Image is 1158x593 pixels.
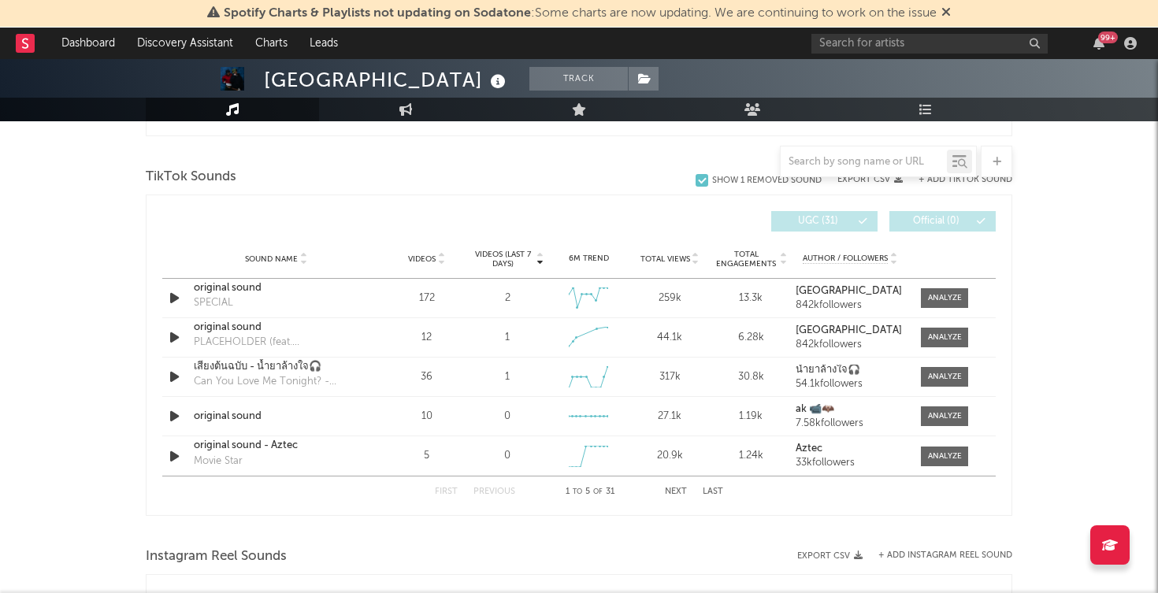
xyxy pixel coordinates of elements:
div: 842k followers [796,339,905,350]
button: + Add Instagram Reel Sound [878,551,1012,560]
button: Export CSV [797,551,863,561]
span: Total Views [640,254,690,264]
button: + Add TikTok Sound [903,176,1012,184]
span: of [593,488,603,495]
span: Instagram Reel Sounds [146,547,287,566]
div: + Add Instagram Reel Sound [863,551,1012,560]
a: original sound [194,320,358,335]
span: Videos (last 7 days) [471,250,535,269]
span: Total Engagements [714,250,778,269]
div: 1.24k [714,448,788,464]
a: [GEOGRAPHIC_DATA] [796,325,905,336]
a: ak 📹🦇 [796,404,905,415]
strong: Aztec [796,443,822,454]
div: 33k followers [796,458,905,469]
a: Discovery Assistant [126,28,244,59]
div: 10 [390,409,463,424]
div: 5 [390,448,463,464]
a: Charts [244,28,299,59]
div: 12 [390,330,463,346]
div: 259k [633,291,707,306]
div: PLACEHOLDER (feat. [PERSON_NAME]) [194,335,358,350]
strong: [GEOGRAPHIC_DATA] [796,286,902,296]
button: Next [665,487,687,496]
div: Show 1 Removed Sound [712,176,822,186]
div: 842k followers [796,300,905,311]
div: 0 [504,448,510,464]
div: SPECIAL [194,295,233,311]
span: Official ( 0 ) [900,217,972,226]
a: [GEOGRAPHIC_DATA] [796,286,905,297]
div: 6M Trend [552,253,625,265]
div: 172 [390,291,463,306]
button: Official(0) [889,211,996,232]
div: 0 [504,409,510,424]
div: 99 + [1098,32,1118,43]
div: 6.28k [714,330,788,346]
button: Previous [473,487,515,496]
a: น้ำยาล้างใจ🎧 [796,365,905,376]
div: 20.9k [633,448,707,464]
a: Dashboard [50,28,126,59]
span: Spotify Charts & Playlists not updating on Sodatone [224,7,531,20]
div: 30.8k [714,369,788,385]
strong: น้ำยาล้างใจ🎧 [796,365,860,375]
span: TikTok Sounds [146,168,236,187]
span: UGC ( 31 ) [781,217,854,226]
div: [GEOGRAPHIC_DATA] [264,67,510,93]
a: original sound - Aztec [194,438,358,454]
div: 317k [633,369,707,385]
div: 44.1k [633,330,707,346]
span: : Some charts are now updating. We are continuing to work on the issue [224,7,937,20]
span: Author / Followers [803,254,888,264]
a: เสียงต้นฉบับ - น้ำยาล้างใจ🎧 [194,359,358,375]
input: Search for artists [811,34,1048,54]
button: Export CSV [837,175,903,184]
a: Aztec [796,443,905,454]
div: 36 [390,369,463,385]
div: 1 [505,330,510,346]
div: Movie Star [194,454,243,469]
button: First [435,487,458,496]
button: Track [529,67,628,91]
div: 54.1k followers [796,379,905,390]
button: 99+ [1093,37,1104,50]
span: Sound Name [245,254,298,264]
div: 13.3k [714,291,788,306]
div: 1 5 31 [547,483,633,502]
span: Videos [408,254,436,264]
a: Leads [299,28,349,59]
div: Can You Love Me Tonight? - Stripped [194,374,358,390]
button: Last [703,487,723,496]
div: 27.1k [633,409,707,424]
input: Search by song name or URL [781,156,947,169]
a: original sound [194,280,358,296]
div: 1 [505,369,510,385]
span: Dismiss [941,7,951,20]
a: original sound [194,409,358,424]
div: 1.19k [714,409,788,424]
button: UGC(31) [771,211,878,232]
span: to [573,488,582,495]
div: 2 [505,291,510,306]
strong: [GEOGRAPHIC_DATA] [796,325,902,335]
strong: ak 📹🦇 [796,404,834,414]
div: 7.58k followers [796,418,905,429]
button: + Add TikTok Sound [919,176,1012,184]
